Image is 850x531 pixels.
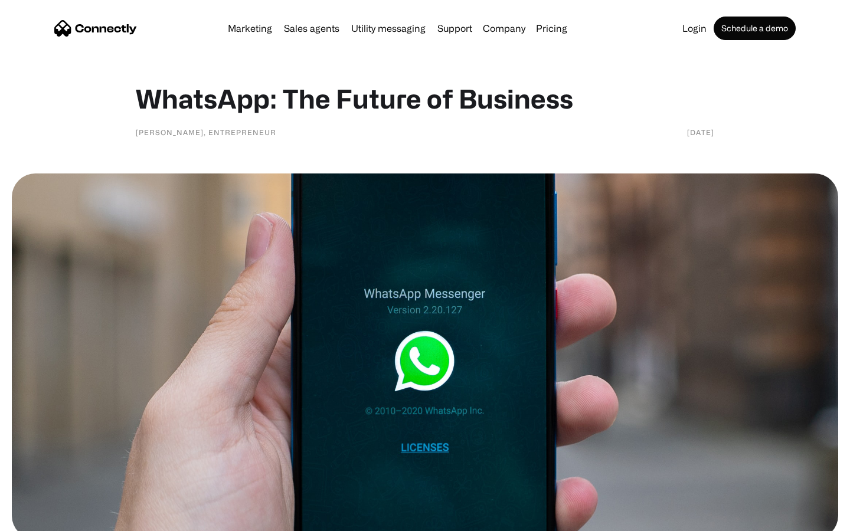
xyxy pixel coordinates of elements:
a: Marketing [223,24,277,33]
h1: WhatsApp: The Future of Business [136,83,714,114]
div: Company [483,20,525,37]
a: Login [678,24,711,33]
a: Utility messaging [346,24,430,33]
div: [PERSON_NAME], Entrepreneur [136,126,276,138]
ul: Language list [24,510,71,527]
a: Sales agents [279,24,344,33]
aside: Language selected: English [12,510,71,527]
div: [DATE] [687,126,714,138]
a: Pricing [531,24,572,33]
a: Schedule a demo [714,17,796,40]
a: Support [433,24,477,33]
